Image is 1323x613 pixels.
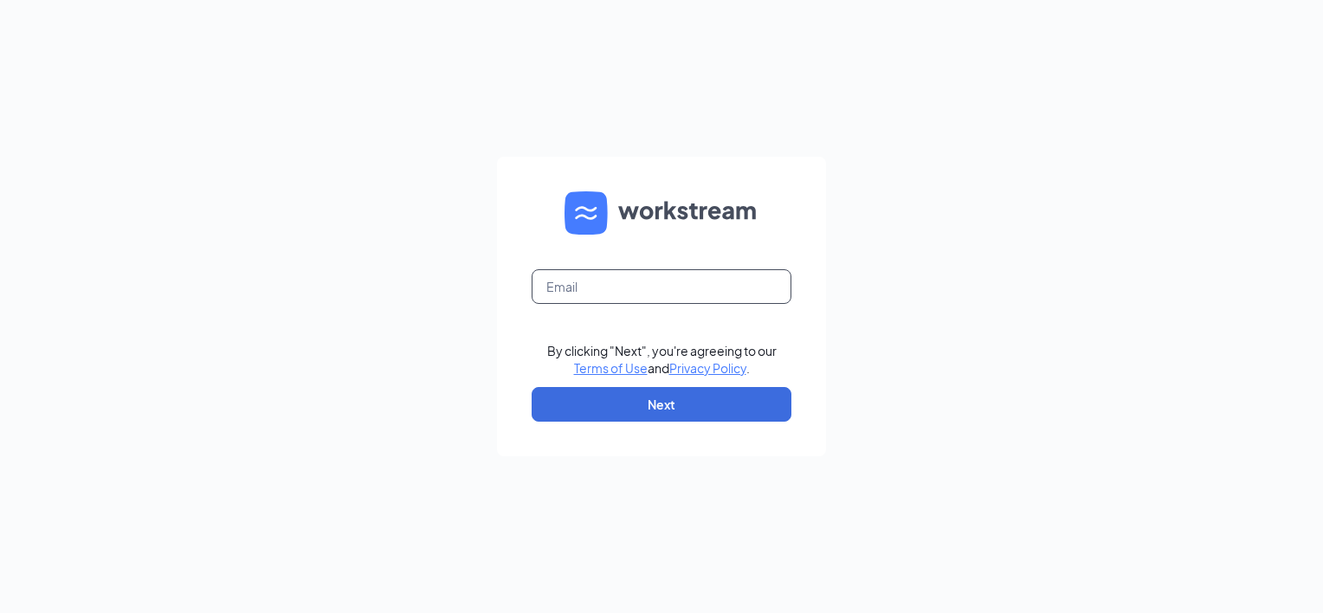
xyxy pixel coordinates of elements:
[547,342,777,377] div: By clicking "Next", you're agreeing to our and .
[574,360,648,376] a: Terms of Use
[532,269,791,304] input: Email
[669,360,746,376] a: Privacy Policy
[565,191,758,235] img: WS logo and Workstream text
[532,387,791,422] button: Next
